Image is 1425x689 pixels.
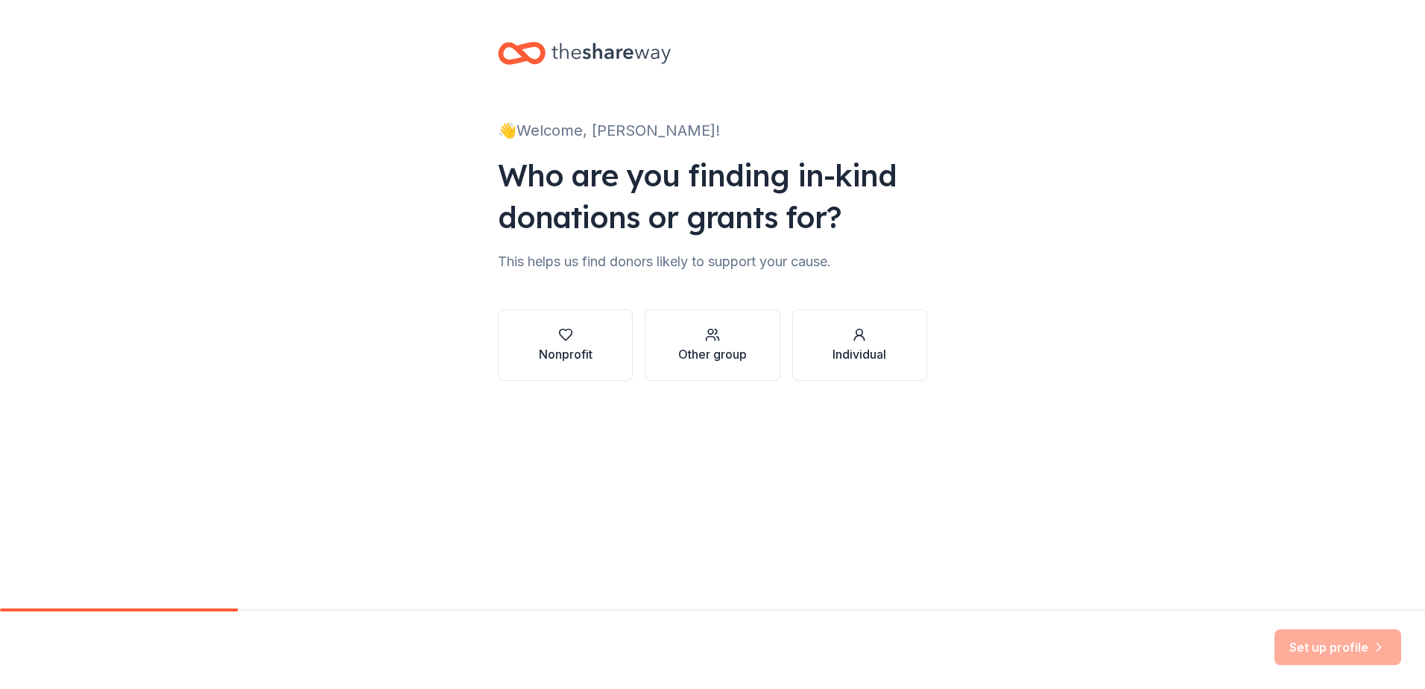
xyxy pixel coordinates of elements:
div: Who are you finding in-kind donations or grants for? [498,154,927,238]
button: Other group [645,309,780,381]
button: Nonprofit [498,309,633,381]
div: 👋 Welcome, [PERSON_NAME]! [498,119,927,142]
div: This helps us find donors likely to support your cause. [498,250,927,274]
div: Nonprofit [539,345,593,363]
div: Individual [832,345,886,363]
button: Individual [792,309,927,381]
div: Other group [678,345,747,363]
